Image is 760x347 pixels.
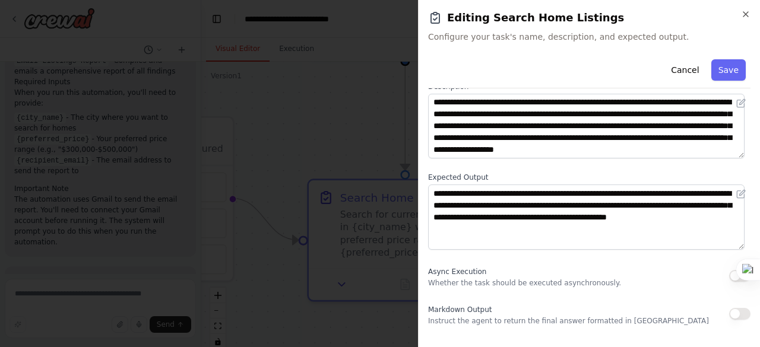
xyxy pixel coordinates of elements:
button: Cancel [664,59,706,81]
p: Instruct the agent to return the final answer formatted in [GEOGRAPHIC_DATA] [428,316,709,326]
p: Whether the task should be executed asynchronously. [428,278,621,288]
button: Open in editor [734,96,748,110]
button: Save [711,59,746,81]
span: Async Execution [428,268,486,276]
h2: Editing Search Home Listings [428,9,750,26]
span: Configure your task's name, description, and expected output. [428,31,750,43]
span: Markdown Output [428,305,492,314]
button: Open in editor [734,187,748,201]
label: Expected Output [428,173,750,182]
